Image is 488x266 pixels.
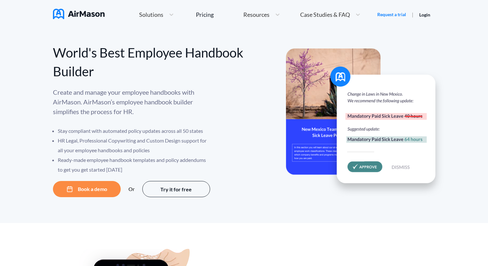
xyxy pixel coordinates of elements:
li: HR Legal, Professional Copywriting and Custom Design support for all your employee handbooks and ... [58,136,211,155]
span: | [412,11,413,17]
div: World's Best Employee Handbook Builder [53,43,244,81]
a: Login [419,12,430,17]
a: Pricing [196,9,214,20]
button: Book a demo [53,181,121,197]
span: Case Studies & FAQ [300,12,350,17]
li: Stay compliant with automated policy updates across all 50 states [58,126,211,136]
button: Try it for free [142,181,210,197]
img: AirMason Logo [53,9,105,19]
a: Request a trial [377,11,406,18]
li: Ready-made employee handbook templates and policy addendums to get you get started [DATE] [58,155,211,175]
div: Or [128,186,135,192]
span: Solutions [139,12,163,17]
p: Create and manage your employee handbooks with AirMason. AirMason’s employee handbook builder sim... [53,87,211,116]
span: Resources [243,12,269,17]
div: Pricing [196,12,214,17]
img: hero-banner [286,48,444,197]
